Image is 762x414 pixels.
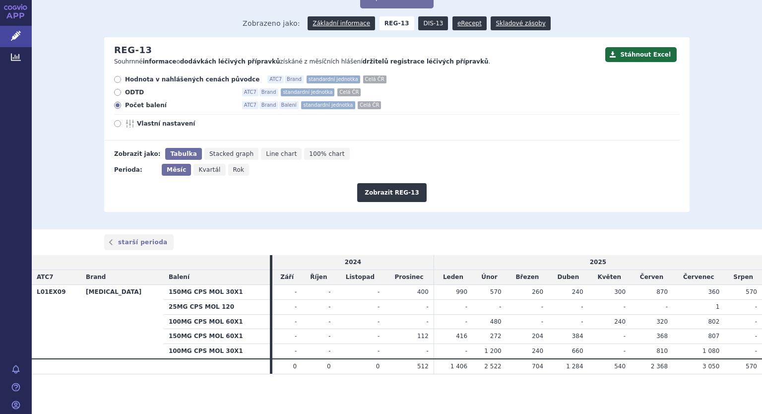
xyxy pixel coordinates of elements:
span: 320 [656,318,668,325]
span: 870 [656,288,668,295]
span: 570 [746,288,757,295]
span: 300 [614,288,626,295]
p: Souhrnné o získáné z měsíčních hlášení . [114,58,600,66]
span: - [755,318,757,325]
span: 400 [417,288,429,295]
span: - [328,303,330,310]
button: Stáhnout Excel [605,47,677,62]
a: Skladové zásoby [491,16,550,30]
button: Zobrazit REG-13 [357,183,427,202]
td: Srpen [724,270,762,285]
span: - [465,318,467,325]
td: Červenec [673,270,724,285]
span: 810 [656,347,668,354]
span: - [328,318,330,325]
span: Brand [285,75,304,83]
strong: REG-13 [380,16,414,30]
span: Vlastní nastavení [137,120,246,128]
span: Line chart [266,150,297,157]
span: 260 [532,288,543,295]
span: 240 [572,288,583,295]
span: 272 [490,333,502,340]
span: - [328,333,330,340]
a: starší perioda [104,234,174,250]
span: 512 [417,363,429,370]
span: - [755,333,757,340]
span: - [427,347,429,354]
span: - [666,303,668,310]
span: Celá ČR [337,88,361,96]
span: 2 368 [651,363,668,370]
span: 240 [614,318,626,325]
span: 384 [572,333,583,340]
span: - [378,347,380,354]
th: 150MG CPS MOL 30X1 [164,284,270,299]
span: Tabulka [170,150,196,157]
span: 0 [376,363,380,370]
span: - [541,303,543,310]
span: Měsíc [167,166,186,173]
a: eRecept [452,16,487,30]
td: Únor [472,270,507,285]
td: 2025 [434,255,762,270]
td: Duben [548,270,588,285]
th: 150MG CPS MOL 60X1 [164,329,270,344]
span: Balení [169,274,190,280]
span: - [499,303,501,310]
span: 360 [708,288,719,295]
a: DIS-13 [418,16,448,30]
span: Kvartál [198,166,220,173]
span: 1 284 [566,363,583,370]
td: Březen [507,270,548,285]
span: 480 [490,318,502,325]
span: Brand [86,274,106,280]
span: - [581,303,583,310]
span: 570 [746,363,757,370]
span: - [465,303,467,310]
span: - [624,333,626,340]
strong: dodávkách léčivých přípravků [180,58,280,65]
span: Celá ČR [358,101,381,109]
span: 802 [708,318,719,325]
span: 2 522 [484,363,501,370]
span: ATC7 [242,101,258,109]
span: 204 [532,333,543,340]
th: [MEDICAL_DATA] [81,284,164,358]
span: - [465,347,467,354]
span: ATC7 [37,274,54,280]
span: 807 [708,333,719,340]
strong: držitelů registrace léčivých přípravků [363,58,489,65]
span: - [328,288,330,295]
th: 25MG CPS MOL 120 [164,299,270,314]
span: standardní jednotka [281,88,334,96]
span: - [541,318,543,325]
span: Balení [279,101,299,109]
span: Rok [233,166,245,173]
span: - [295,318,297,325]
td: 2024 [272,255,434,270]
span: ODTD [125,88,234,96]
span: 0 [327,363,331,370]
span: 112 [417,333,429,340]
span: - [755,347,757,354]
span: Brand [259,88,278,96]
th: 100MG CPS MOL 60X1 [164,314,270,329]
span: 240 [532,347,543,354]
td: Leden [434,270,472,285]
span: 1 406 [450,363,467,370]
td: Listopad [336,270,385,285]
span: - [624,303,626,310]
span: 1 080 [702,347,719,354]
span: 0 [293,363,297,370]
span: standardní jednotka [301,101,355,109]
th: 100MG CPS MOL 30X1 [164,344,270,359]
td: Červen [631,270,673,285]
a: Základní informace [308,16,375,30]
span: 990 [456,288,467,295]
span: 660 [572,347,583,354]
td: Prosinec [384,270,434,285]
span: - [378,303,380,310]
span: - [295,303,297,310]
td: Říjen [302,270,335,285]
span: - [295,347,297,354]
